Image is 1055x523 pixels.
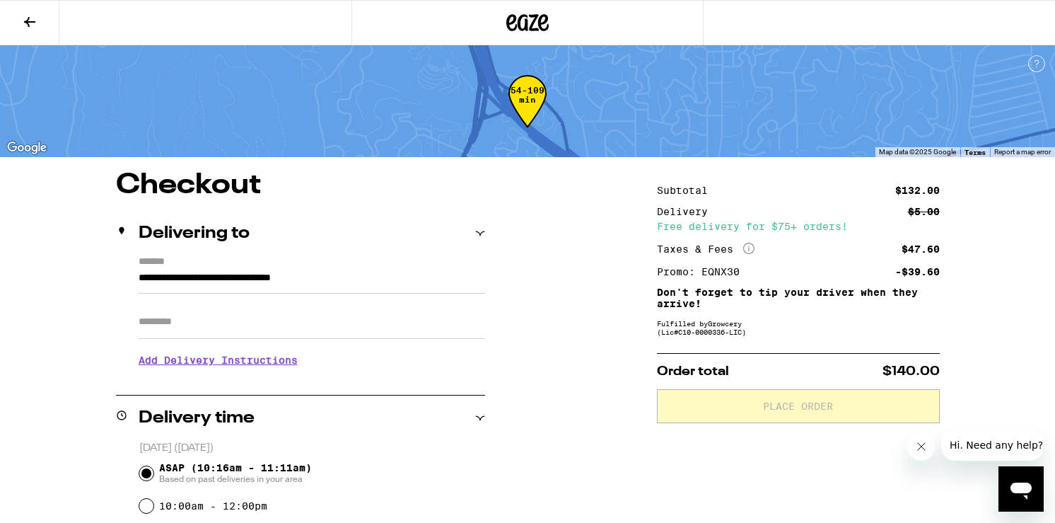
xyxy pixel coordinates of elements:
span: $140.00 [882,365,940,378]
p: [DATE] ([DATE]) [139,442,485,455]
div: $47.60 [902,244,940,254]
div: $5.00 [908,207,940,217]
span: Order total [657,365,729,378]
span: ASAP (10:16am - 11:11am) [159,462,312,485]
div: Free delivery for $75+ orders! [657,222,940,231]
p: We'll contact you at [PHONE_NUMBER] when we arrive [139,377,485,388]
h1: Checkout [116,171,485,200]
h2: Delivery time [139,410,255,427]
iframe: Message from company [941,430,1044,461]
label: 10:00am - 12:00pm [159,500,267,512]
div: Fulfilled by Growcery (Lic# C10-0000336-LIC ) [657,319,940,336]
a: Open this area in Google Maps (opens a new window) [4,139,50,157]
p: Don't forget to tip your driver when they arrive! [657,287,940,309]
span: Map data ©2025 Google [879,148,956,156]
div: $132.00 [895,185,940,195]
a: Terms [964,148,986,156]
h3: Add Delivery Instructions [139,344,485,377]
span: Place Order [763,401,833,411]
div: Subtotal [657,185,718,195]
div: Promo: EQNX30 [657,267,750,277]
iframe: Close message [907,432,935,461]
iframe: Button to launch messaging window [998,466,1044,512]
h2: Delivering to [139,225,250,242]
div: -$39.60 [895,267,940,277]
div: Delivery [657,207,718,217]
img: Google [4,139,50,157]
div: 54-109 min [508,86,547,139]
a: Report a map error [994,148,1051,156]
button: Place Order [657,389,940,423]
div: Taxes & Fees [657,243,754,255]
span: Based on past deliveries in your area [159,473,312,485]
